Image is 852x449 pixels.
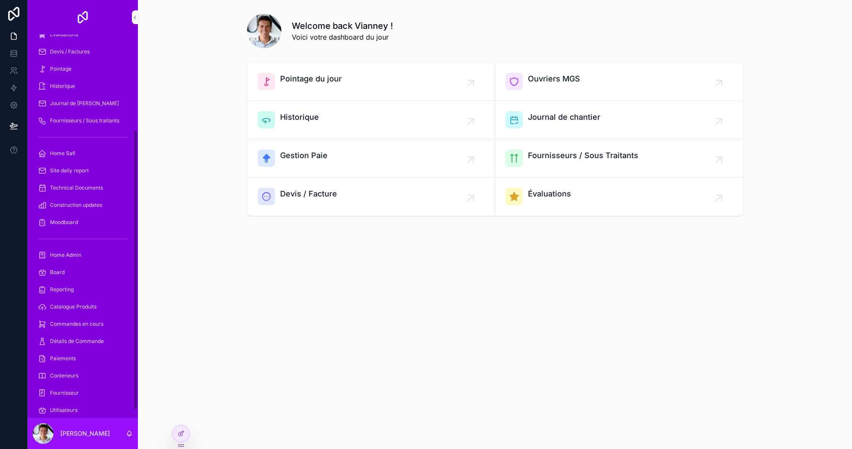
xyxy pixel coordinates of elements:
a: Home Safi [33,146,133,161]
span: Conteneurs [50,372,78,379]
a: Fournisseurs / Sous Traitants [495,139,743,178]
span: Historique [50,83,75,90]
span: Journal de [PERSON_NAME] [50,100,119,107]
a: Pointage du jour [247,62,495,101]
a: Site daily report [33,163,133,178]
a: Moodboard [33,215,133,230]
span: Reporting [50,286,74,293]
a: Catalogue Produits [33,299,133,315]
a: Historique [33,78,133,94]
a: Détails de Commande [33,334,133,349]
a: Évaluations [33,27,133,42]
a: Évaluations [495,178,743,215]
a: Board [33,265,133,280]
a: Fournisseurs / Sous traitants [33,113,133,128]
a: Gestion Paie [247,139,495,178]
a: Journal de chantier [495,101,743,139]
span: Commandes en cours [50,321,103,327]
a: Historique [247,101,495,139]
a: Ouvriers MGS [495,62,743,101]
span: Devis / Facture [280,188,337,200]
span: Moodboard [50,219,78,226]
a: Home Admin [33,247,133,263]
span: Board [50,269,65,276]
span: Voici votre dashboard du jour [292,32,393,42]
span: Ouvriers MGS [528,73,580,85]
span: Site daily report [50,167,89,174]
a: Reporting [33,282,133,297]
span: Pointage du jour [280,73,342,85]
span: Home Admin [50,252,81,259]
span: Détails de Commande [50,338,104,345]
a: Construction updates [33,197,133,213]
a: Utilisateurs [33,402,133,418]
span: Construction updates [50,202,102,209]
span: Journal de chantier [528,111,600,123]
span: Évaluations [528,188,571,200]
p: [PERSON_NAME] [60,429,110,438]
a: Devis / Factures [33,44,133,59]
a: Pointage [33,61,133,77]
span: Technical Documents [50,184,103,191]
a: Commandes en cours [33,316,133,332]
span: Gestion Paie [280,150,328,162]
a: Devis / Facture [247,178,495,215]
span: Devis / Factures [50,48,90,55]
div: scrollable content [28,34,138,418]
span: Utilisateurs [50,407,78,414]
a: Journal de [PERSON_NAME] [33,96,133,111]
h1: Welcome back Vianney ! [292,20,393,32]
span: Fournisseurs / Sous Traitants [528,150,638,162]
a: Fournisseur [33,385,133,401]
a: Conteneurs [33,368,133,384]
span: Évaluations [50,31,78,38]
span: Pointage [50,65,72,72]
a: Paiements [33,351,133,366]
span: Catalogue Produits [50,303,97,310]
span: Fournisseur [50,390,79,396]
span: Fournisseurs / Sous traitants [50,117,119,124]
span: Home Safi [50,150,75,157]
a: Technical Documents [33,180,133,196]
img: App logo [76,10,90,24]
span: Paiements [50,355,76,362]
span: Historique [280,111,319,123]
